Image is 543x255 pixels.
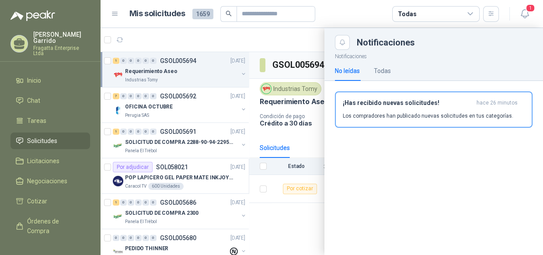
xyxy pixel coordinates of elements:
button: 1 [517,6,533,22]
span: Negociaciones [27,176,67,186]
a: Negociaciones [10,173,90,189]
img: Logo peakr [10,10,55,21]
a: Chat [10,92,90,109]
a: Solicitudes [10,133,90,149]
p: [PERSON_NAME] Garrido [33,31,90,44]
button: Close [335,35,350,50]
span: Solicitudes [27,136,57,146]
span: Cotizar [27,196,47,206]
a: Órdenes de Compra [10,213,90,239]
button: ¡Has recibido nuevas solicitudes!hace 26 minutos Los compradores han publicado nuevas solicitudes... [335,91,533,128]
span: Chat [27,96,40,105]
a: Inicio [10,72,90,89]
a: Licitaciones [10,153,90,169]
span: Licitaciones [27,156,59,166]
div: Todas [374,66,391,76]
span: Inicio [27,76,41,85]
div: Todas [398,9,416,19]
span: Tareas [27,116,46,126]
div: Notificaciones [357,38,533,47]
span: search [226,10,232,17]
h1: Mis solicitudes [129,7,185,20]
span: hace 26 minutos [477,99,518,107]
p: Notificaciones [324,50,543,61]
span: 1659 [192,9,213,19]
p: Los compradores han publicado nuevas solicitudes en tus categorías. [343,112,513,120]
a: Tareas [10,112,90,129]
span: Órdenes de Compra [27,217,82,236]
h3: ¡Has recibido nuevas solicitudes! [343,99,473,107]
div: No leídas [335,66,360,76]
a: Cotizar [10,193,90,210]
p: Fragatta Enterprise Ltda [33,45,90,56]
span: 1 [526,4,535,12]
